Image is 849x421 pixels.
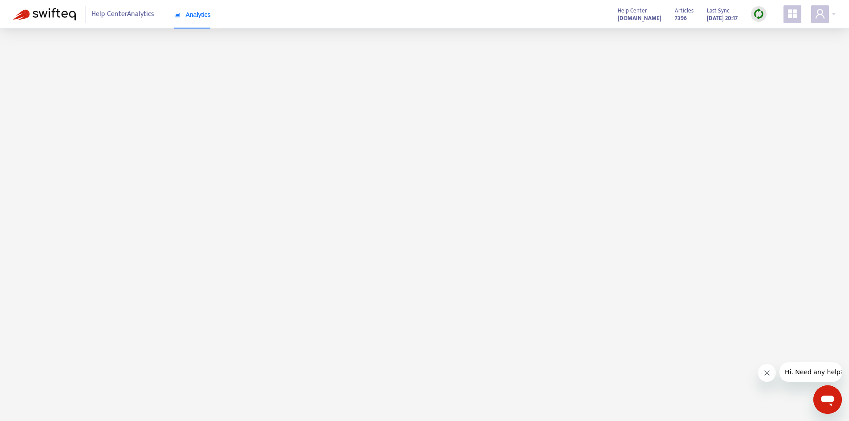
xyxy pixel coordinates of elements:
span: area-chart [174,12,180,18]
iframe: Message from company [779,362,842,382]
span: appstore [787,8,798,19]
span: Analytics [174,11,211,18]
strong: 7396 [675,13,687,23]
a: [DOMAIN_NAME] [618,13,661,23]
strong: [DATE] 20:17 [707,13,738,23]
span: Hi. Need any help? [5,6,64,13]
img: Swifteq [13,8,76,20]
span: user [815,8,825,19]
iframe: Close message [758,364,776,382]
span: Articles [675,6,693,16]
iframe: Button to launch messaging window [813,385,842,414]
img: sync.dc5367851b00ba804db3.png [753,8,764,20]
span: Last Sync [707,6,730,16]
span: Help Center Analytics [91,6,154,23]
span: Help Center [618,6,647,16]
